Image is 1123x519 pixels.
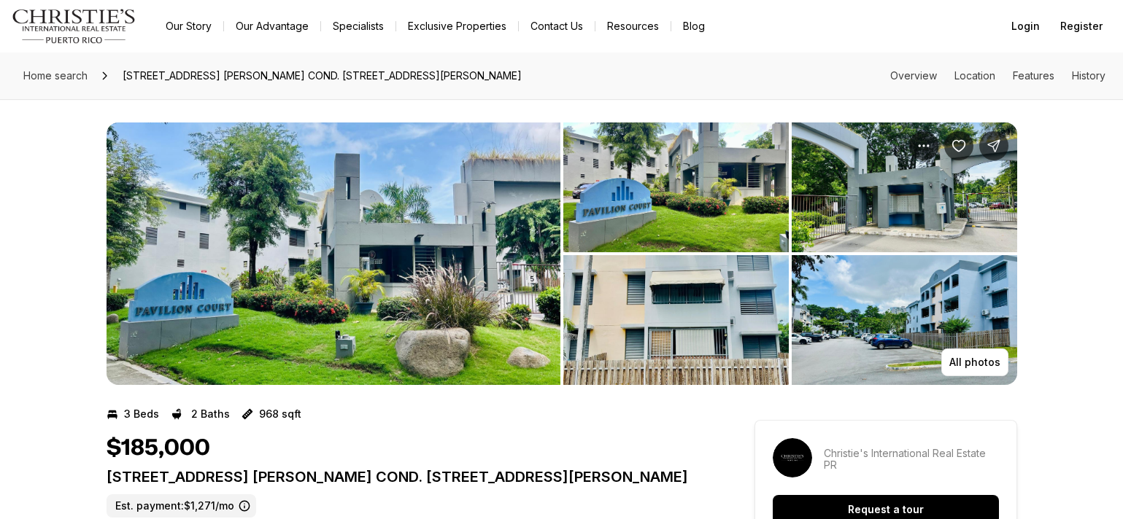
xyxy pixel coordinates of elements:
button: All photos [941,348,1008,376]
p: 3 Beds [124,408,159,420]
button: View image gallery [792,122,1017,252]
button: Property options [909,131,938,160]
p: [STREET_ADDRESS] [PERSON_NAME] COND. [STREET_ADDRESS][PERSON_NAME] [107,468,702,485]
a: Skip to: Location [954,69,995,82]
a: Skip to: Overview [890,69,937,82]
p: Request a tour [848,504,924,515]
li: 2 of 6 [563,122,1017,385]
p: 968 sqft [259,408,301,420]
a: Resources [595,16,671,36]
a: Our Advantage [224,16,320,36]
h1: $185,000 [107,434,210,462]
button: Login [1003,12,1049,41]
button: View image gallery [563,122,789,252]
span: Home search [23,69,88,82]
a: Specialists [321,16,395,36]
button: Register [1051,12,1111,41]
a: Our Story [154,16,223,36]
label: Est. payment: $1,271/mo [107,494,256,518]
button: View image gallery [563,255,789,385]
a: Blog [671,16,717,36]
p: Christie's International Real Estate PR [824,448,999,471]
li: 1 of 6 [107,122,560,385]
div: Listing Photos [107,122,1017,385]
a: Skip to: History [1072,69,1105,82]
a: Exclusive Properties [396,16,518,36]
span: Register [1060,20,1103,32]
p: 2 Baths [191,408,230,420]
button: Save Property: 161 AVE. CESAR GONZALEZ COND. PAVILLION COURT #10B [944,131,973,160]
nav: Page section menu [890,70,1105,82]
button: Contact Us [519,16,595,36]
a: Home search [18,64,93,87]
p: All photos [949,356,1000,368]
span: Login [1011,20,1040,32]
button: View image gallery [107,122,560,385]
button: Share Property: 161 AVE. CESAR GONZALEZ COND. PAVILLION COURT #10B [979,131,1008,160]
span: [STREET_ADDRESS] [PERSON_NAME] COND. [STREET_ADDRESS][PERSON_NAME] [117,64,528,87]
button: View image gallery [792,255,1017,385]
img: logo [12,9,136,44]
button: 2 Baths [171,402,230,426]
a: Skip to: Features [1013,69,1054,82]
